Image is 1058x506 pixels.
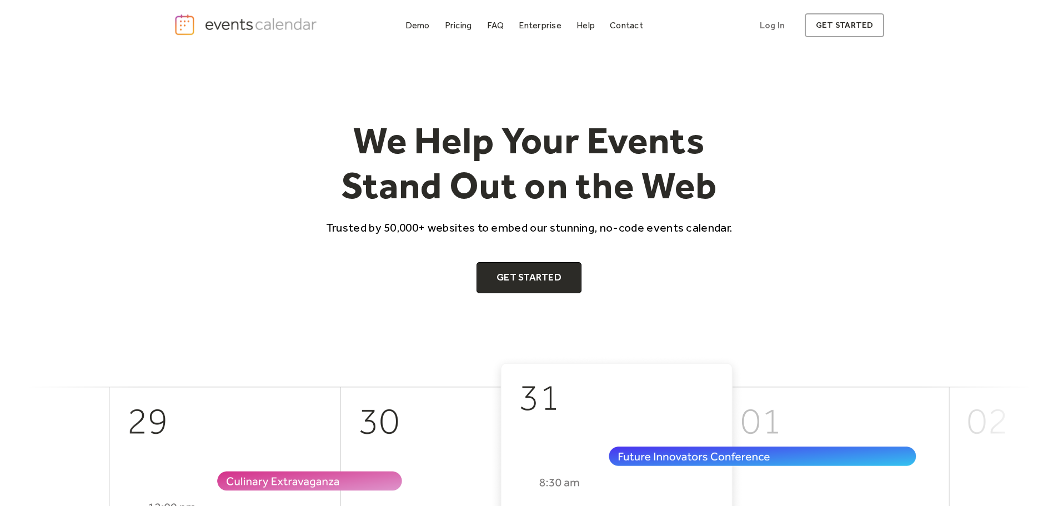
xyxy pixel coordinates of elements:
a: Get Started [477,262,581,293]
a: Demo [401,18,434,33]
div: Pricing [445,22,472,28]
a: Contact [605,18,648,33]
p: Trusted by 50,000+ websites to embed our stunning, no-code events calendar. [316,219,743,236]
a: get started [805,13,884,37]
div: FAQ [487,22,504,28]
div: Enterprise [519,22,561,28]
h1: We Help Your Events Stand Out on the Web [316,118,743,208]
a: Pricing [440,18,477,33]
a: home [174,13,320,36]
a: Log In [749,13,796,37]
div: Help [576,22,595,28]
a: Help [572,18,599,33]
div: Contact [610,22,643,28]
a: Enterprise [514,18,565,33]
div: Demo [405,22,430,28]
a: FAQ [483,18,509,33]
